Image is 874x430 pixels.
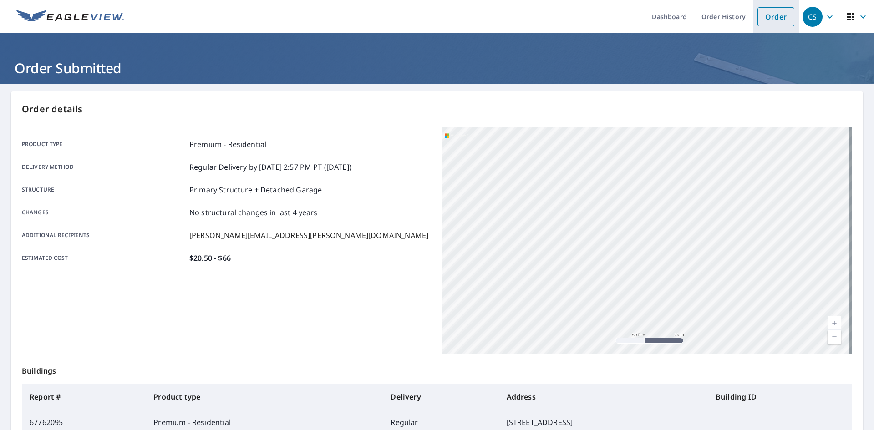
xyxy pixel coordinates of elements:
[22,230,186,241] p: Additional recipients
[146,384,383,410] th: Product type
[499,384,708,410] th: Address
[757,7,794,26] a: Order
[189,207,318,218] p: No structural changes in last 4 years
[189,162,351,172] p: Regular Delivery by [DATE] 2:57 PM PT ([DATE])
[708,384,852,410] th: Building ID
[828,316,841,330] a: Current Level 19, Zoom In
[803,7,823,27] div: CS
[189,139,266,150] p: Premium - Residential
[828,330,841,344] a: Current Level 19, Zoom Out
[22,139,186,150] p: Product type
[22,162,186,172] p: Delivery method
[22,207,186,218] p: Changes
[22,354,852,384] p: Buildings
[22,184,186,195] p: Structure
[11,59,863,77] h1: Order Submitted
[22,102,852,116] p: Order details
[189,184,322,195] p: Primary Structure + Detached Garage
[22,384,146,410] th: Report #
[383,384,499,410] th: Delivery
[22,253,186,263] p: Estimated cost
[16,10,124,24] img: EV Logo
[189,253,231,263] p: $20.50 - $66
[189,230,428,241] p: [PERSON_NAME][EMAIL_ADDRESS][PERSON_NAME][DOMAIN_NAME]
